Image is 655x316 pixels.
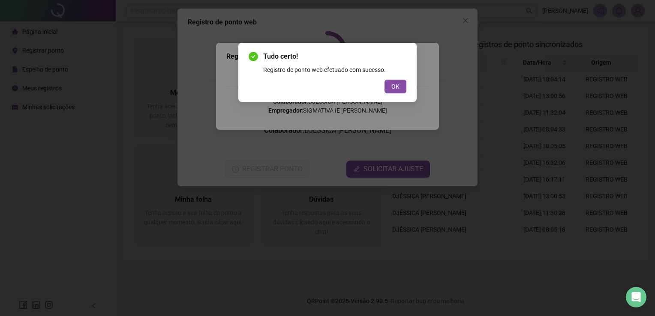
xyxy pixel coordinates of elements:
span: Tudo certo! [263,51,406,62]
div: Open Intercom Messenger [626,287,646,307]
span: OK [391,82,400,91]
button: OK [385,80,406,93]
div: Registro de ponto web efetuado com sucesso. [263,65,406,75]
span: check-circle [249,52,258,61]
